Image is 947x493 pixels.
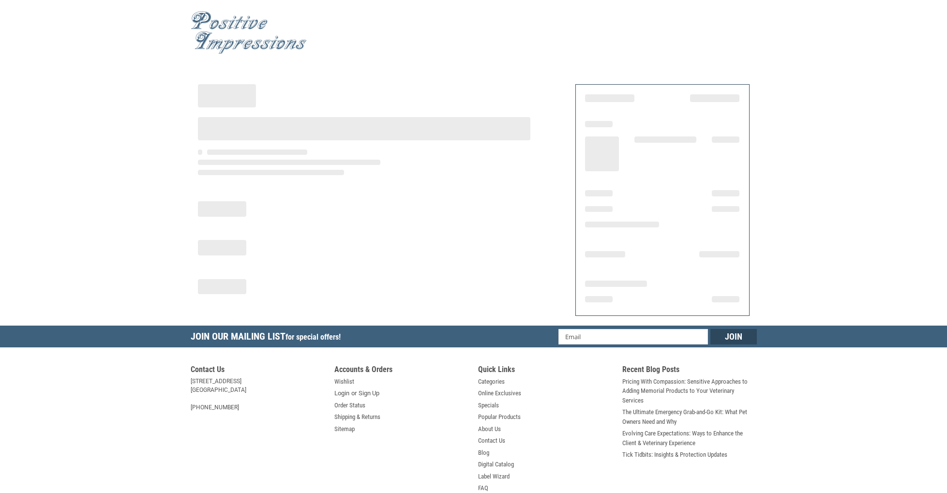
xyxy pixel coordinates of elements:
a: Popular Products [478,412,521,422]
a: Pricing With Compassion: Sensitive Approaches to Adding Memorial Products to Your Veterinary Serv... [622,377,757,405]
a: About Us [478,424,501,434]
a: FAQ [478,483,488,493]
a: Evolving Care Expectations: Ways to Enhance the Client & Veterinary Experience [622,429,757,448]
a: Login [334,388,349,398]
a: Categories [478,377,505,387]
h5: Accounts & Orders [334,365,469,377]
span: for special offers! [286,332,341,342]
span: or [346,388,362,398]
a: Tick Tidbits: Insights & Protection Updates [622,450,727,460]
a: Contact Us [478,436,505,446]
h5: Recent Blog Posts [622,365,757,377]
input: Join [710,329,757,344]
a: Order Status [334,401,365,410]
a: The Ultimate Emergency Grab-and-Go Kit: What Pet Owners Need and Why [622,407,757,426]
input: Email [558,329,708,344]
a: Shipping & Returns [334,412,380,422]
a: Blog [478,448,489,458]
a: Wishlist [334,377,354,387]
h5: Quick Links [478,365,613,377]
a: Specials [478,401,499,410]
a: Sign Up [359,388,379,398]
a: Online Exclusives [478,388,521,398]
img: Positive Impressions [191,11,307,54]
a: Digital Catalog [478,460,514,469]
h5: Join Our Mailing List [191,326,346,350]
address: [STREET_ADDRESS] [GEOGRAPHIC_DATA] [PHONE_NUMBER] [191,377,325,412]
a: Label Wizard [478,472,510,481]
h5: Contact Us [191,365,325,377]
a: Sitemap [334,424,355,434]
